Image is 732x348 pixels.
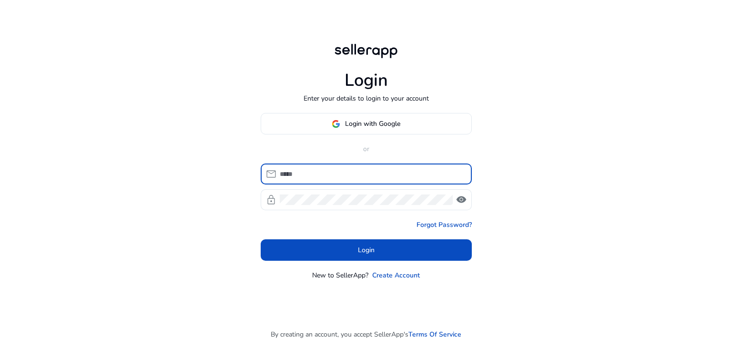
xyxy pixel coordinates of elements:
[345,119,400,129] span: Login with Google
[332,120,340,128] img: google-logo.svg
[265,168,277,180] span: mail
[265,194,277,205] span: lock
[372,270,420,280] a: Create Account
[261,113,472,134] button: Login with Google
[345,70,388,91] h1: Login
[408,329,461,339] a: Terms Of Service
[312,270,368,280] p: New to SellerApp?
[358,245,375,255] span: Login
[417,220,472,230] a: Forgot Password?
[456,194,467,205] span: visibility
[304,93,429,103] p: Enter your details to login to your account
[261,239,472,261] button: Login
[261,144,472,154] p: or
